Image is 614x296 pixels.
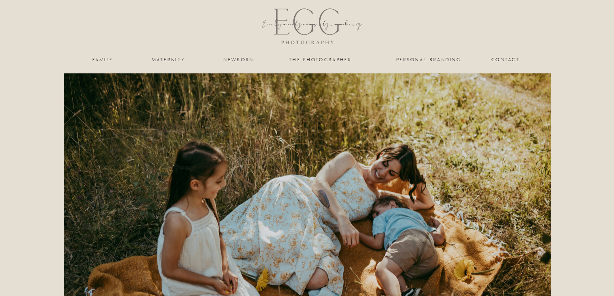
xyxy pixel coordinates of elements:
a: the photographer [280,57,361,62]
a: maternity [152,57,185,62]
a: family [87,57,120,62]
a: Contact [491,57,520,62]
a: personal branding [396,57,462,62]
a: newborn [222,57,256,62]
